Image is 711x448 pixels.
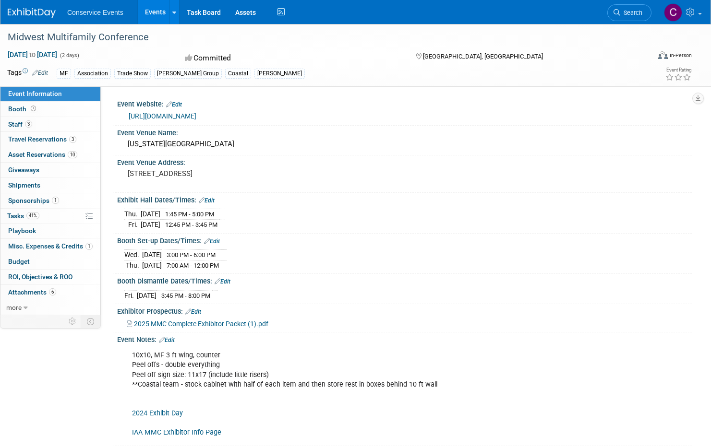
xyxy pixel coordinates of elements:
[0,147,100,162] a: Asset Reservations10
[128,169,346,178] pre: [STREET_ADDRESS]
[125,346,581,442] div: 10x10, MF 3 ft wing, counter Peel offs - double everything Peel off sign size: 11x17 (include lit...
[117,97,692,109] div: Event Website:
[8,151,77,158] span: Asset Reservations
[32,70,48,76] a: Edit
[8,197,59,204] span: Sponsorships
[127,320,268,328] a: 2025 MMC Complete Exhibitor Packet (1).pdf
[141,220,160,230] td: [DATE]
[124,250,142,260] td: Wed.
[8,181,40,189] span: Shipments
[28,51,37,59] span: to
[0,132,100,147] a: Travel Reservations3
[137,290,157,300] td: [DATE]
[117,304,692,317] div: Exhibitor Prospectus:
[254,69,305,79] div: [PERSON_NAME]
[0,239,100,254] a: Misc. Expenses & Credits1
[8,8,56,18] img: ExhibitDay
[124,209,141,220] td: Thu.
[166,101,182,108] a: Edit
[161,292,210,299] span: 3:45 PM - 8:00 PM
[159,337,175,343] a: Edit
[4,29,634,46] div: Midwest Multifamily Conference
[8,227,36,235] span: Playbook
[185,308,201,315] a: Edit
[124,290,137,300] td: Fri.
[117,234,692,246] div: Booth Set-up Dates/Times:
[26,212,39,219] span: 41%
[132,428,221,436] a: IAA MMC Exhibitor Info Page
[142,260,162,270] td: [DATE]
[0,102,100,117] a: Booth
[215,278,230,285] a: Edit
[124,220,141,230] td: Fri.
[0,254,100,269] a: Budget
[658,51,668,59] img: Format-Inperson.png
[29,105,38,112] span: Booth not reserved yet
[0,178,100,193] a: Shipments
[74,69,111,79] div: Association
[0,117,100,132] a: Staff3
[669,52,692,59] div: In-Person
[423,53,543,60] span: [GEOGRAPHIC_DATA], [GEOGRAPHIC_DATA]
[0,270,100,284] a: ROI, Objectives & ROO
[8,135,76,143] span: Travel Reservations
[0,193,100,208] a: Sponsorships1
[620,9,642,16] span: Search
[165,221,217,228] span: 12:45 PM - 3:45 PM
[141,209,160,220] td: [DATE]
[7,68,48,79] td: Tags
[8,273,72,281] span: ROI, Objectives & ROO
[0,285,100,300] a: Attachments6
[6,304,22,311] span: more
[114,69,151,79] div: Trade Show
[129,112,196,120] a: [URL][DOMAIN_NAME]
[69,136,76,143] span: 3
[204,238,220,245] a: Edit
[0,300,100,315] a: more
[8,288,56,296] span: Attachments
[134,320,268,328] span: 2025 MMC Complete Exhibitor Packet (1).pdf
[142,250,162,260] td: [DATE]
[0,224,100,238] a: Playbook
[25,120,32,128] span: 3
[664,3,682,22] img: Chris Ogletree
[182,50,400,67] div: Committed
[81,315,101,328] td: Toggle Event Tabs
[665,68,691,72] div: Event Rating
[154,69,222,79] div: [PERSON_NAME] Group
[68,151,77,158] span: 10
[57,69,71,79] div: MF
[85,243,93,250] span: 1
[0,86,100,101] a: Event Information
[7,212,39,220] span: Tasks
[8,120,32,128] span: Staff
[7,50,58,59] span: [DATE] [DATE]
[132,409,183,417] a: 2024 Exhibit Day
[8,90,62,97] span: Event Information
[0,209,100,224] a: Tasks41%
[64,315,81,328] td: Personalize Event Tab Strip
[124,260,142,270] td: Thu.
[167,251,216,259] span: 3:00 PM - 6:00 PM
[225,69,251,79] div: Coastal
[59,52,79,59] span: (2 days)
[49,288,56,295] span: 6
[8,105,38,113] span: Booth
[607,4,651,21] a: Search
[167,262,219,269] span: 7:00 AM - 12:00 PM
[52,197,59,204] span: 1
[590,50,692,64] div: Event Format
[8,166,39,174] span: Giveaways
[165,211,214,218] span: 1:45 PM - 5:00 PM
[117,126,692,138] div: Event Venue Name:
[117,155,692,167] div: Event Venue Address:
[117,332,692,345] div: Event Notes:
[67,9,123,16] span: Conservice Events
[124,137,685,152] div: [US_STATE][GEOGRAPHIC_DATA]
[0,163,100,177] a: Giveaways
[117,193,692,205] div: Exhibit Hall Dates/Times:
[8,258,30,265] span: Budget
[117,274,692,286] div: Booth Dismantle Dates/Times:
[8,242,93,250] span: Misc. Expenses & Credits
[199,197,215,204] a: Edit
